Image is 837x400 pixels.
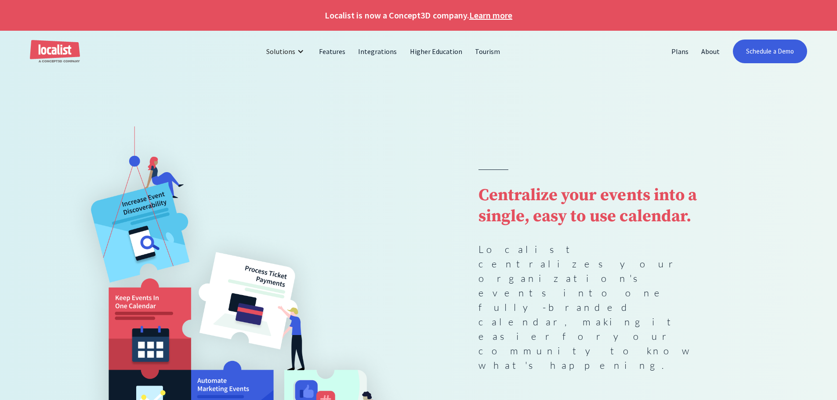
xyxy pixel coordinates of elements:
a: home [30,40,80,63]
a: Tourism [469,41,507,62]
strong: Centralize your events into a single, easy to use calendar. [478,185,697,227]
a: About [695,41,726,62]
a: Plans [665,41,695,62]
a: Learn more [469,9,512,22]
div: Solutions [266,46,295,57]
a: Higher Education [404,41,469,62]
a: Integrations [352,41,403,62]
a: Features [313,41,352,62]
p: Localist centralizes your organization's events into one fully-branded calendar, making it easier... [478,242,717,372]
div: Solutions [260,41,313,62]
a: Schedule a Demo [733,40,807,63]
